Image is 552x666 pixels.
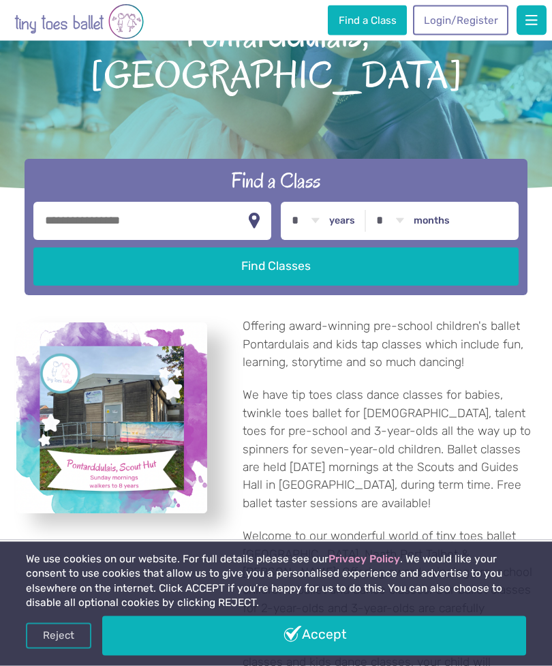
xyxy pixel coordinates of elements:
label: years [329,215,355,228]
span: Pontarddulais, [GEOGRAPHIC_DATA] [20,10,532,97]
a: Privacy Policy [328,553,400,565]
label: months [414,215,450,228]
a: View full-size image [16,323,207,514]
a: Reject [26,623,91,649]
img: tiny toes ballet [14,3,144,41]
a: Accept [102,616,525,656]
p: We use cookies on our website. For full details please see our . We would like your consent to us... [26,552,525,611]
p: Offering award-winning pre-school children's ballet Pontardulais and kids tap classes which inclu... [243,318,535,372]
a: Find a Class [328,5,407,35]
h2: Find a Class [33,168,519,195]
p: We have tip toes class dance classes for babies, twinkle toes ballet for [DEMOGRAPHIC_DATA], tale... [243,387,535,513]
button: Find Classes [33,248,519,286]
a: Login/Register [413,5,508,35]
